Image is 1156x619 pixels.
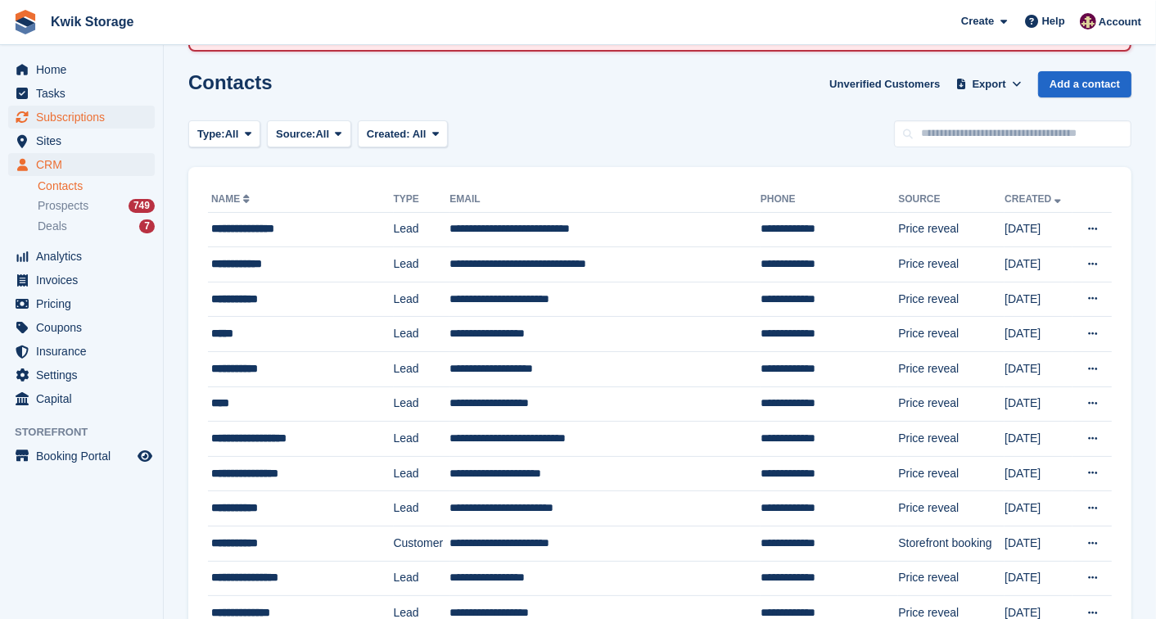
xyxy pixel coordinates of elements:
span: Deals [38,219,67,234]
th: Type [394,187,450,213]
a: Unverified Customers [823,71,946,98]
a: Add a contact [1038,71,1131,98]
td: [DATE] [1005,212,1072,247]
td: Lead [394,491,450,526]
span: All [225,126,239,142]
td: [DATE] [1005,561,1072,596]
button: Source: All [267,120,351,147]
span: Prospects [38,198,88,214]
a: menu [8,129,155,152]
a: menu [8,387,155,410]
span: Created: [367,128,410,140]
span: Booking Portal [36,445,134,468]
td: Price reveal [898,282,1005,317]
a: Contacts [38,178,155,194]
a: menu [8,82,155,105]
td: Lead [394,282,450,317]
span: Source: [276,126,315,142]
a: menu [8,106,155,129]
td: [DATE] [1005,282,1072,317]
td: Price reveal [898,247,1005,282]
a: menu [8,153,155,176]
span: Account [1099,14,1141,30]
span: Sites [36,129,134,152]
span: Type: [197,126,225,142]
a: menu [8,292,155,315]
td: Lead [394,317,450,352]
a: Prospects 749 [38,197,155,215]
span: Capital [36,387,134,410]
span: Home [36,58,134,81]
a: menu [8,364,155,386]
a: Preview store [135,446,155,466]
td: Price reveal [898,491,1005,526]
span: Create [961,13,994,29]
div: 749 [129,199,155,213]
td: [DATE] [1005,456,1072,491]
span: All [316,126,330,142]
td: Price reveal [898,422,1005,457]
span: Insurance [36,340,134,363]
th: Email [449,187,761,213]
td: Price reveal [898,352,1005,387]
td: [DATE] [1005,422,1072,457]
td: Lead [394,561,450,596]
td: Lead [394,456,450,491]
td: [DATE] [1005,317,1072,352]
a: menu [8,58,155,81]
td: [DATE] [1005,526,1072,562]
td: Lead [394,352,450,387]
td: [DATE] [1005,352,1072,387]
div: 7 [139,219,155,233]
td: Lead [394,212,450,247]
span: Export [973,76,1006,93]
a: menu [8,316,155,339]
span: All [413,128,427,140]
a: Name [211,193,253,205]
td: Price reveal [898,386,1005,422]
td: Lead [394,422,450,457]
img: ellie tragonette [1080,13,1096,29]
td: Price reveal [898,317,1005,352]
h1: Contacts [188,71,273,93]
span: Settings [36,364,134,386]
a: Created [1005,193,1064,205]
td: [DATE] [1005,491,1072,526]
a: menu [8,445,155,468]
span: Storefront [15,424,163,441]
td: Storefront booking [898,526,1005,562]
th: Phone [761,187,898,213]
td: [DATE] [1005,247,1072,282]
span: Help [1042,13,1065,29]
td: Price reveal [898,456,1005,491]
button: Created: All [358,120,448,147]
td: Lead [394,247,450,282]
td: [DATE] [1005,386,1072,422]
td: Price reveal [898,561,1005,596]
button: Type: All [188,120,260,147]
a: menu [8,269,155,291]
a: Deals 7 [38,218,155,235]
span: Pricing [36,292,134,315]
a: Kwik Storage [44,8,140,35]
span: Subscriptions [36,106,134,129]
span: CRM [36,153,134,176]
span: Coupons [36,316,134,339]
td: Price reveal [898,212,1005,247]
span: Invoices [36,269,134,291]
td: Lead [394,386,450,422]
span: Tasks [36,82,134,105]
td: Customer [394,526,450,562]
th: Source [898,187,1005,213]
span: Analytics [36,245,134,268]
img: stora-icon-8386f47178a22dfd0bd8f6a31ec36ba5ce8667c1dd55bd0f319d3a0aa187defe.svg [13,10,38,34]
a: menu [8,245,155,268]
button: Export [953,71,1025,98]
a: menu [8,340,155,363]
